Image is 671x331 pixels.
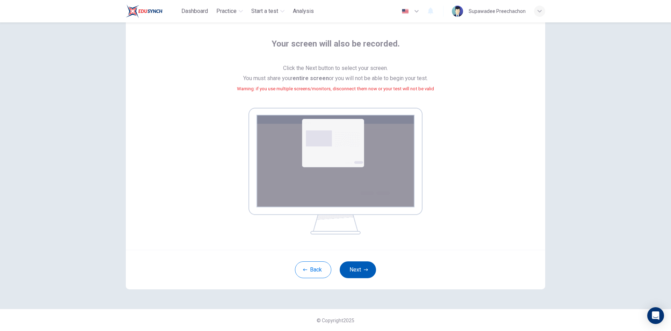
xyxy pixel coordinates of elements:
img: screen share example [248,108,423,234]
button: Back [295,261,331,278]
div: Supawadee Preechachon [469,7,526,15]
small: Warning: if you use multiple screens/monitors, disconnect them now or your test will not be valid [237,86,434,91]
button: Start a test [248,5,287,17]
a: Train Test logo [126,4,179,18]
span: Click the Next button to select your screen. You must share your or you will not be able to begin... [237,63,434,102]
span: © Copyright 2025 [317,318,354,323]
button: Next [340,261,376,278]
span: Dashboard [181,7,208,15]
span: Analysis [293,7,314,15]
img: Profile picture [452,6,463,17]
img: Train Test logo [126,4,163,18]
span: Start a test [251,7,278,15]
button: Practice [214,5,246,17]
div: Open Intercom Messenger [647,307,664,324]
span: Practice [216,7,237,15]
button: Dashboard [179,5,211,17]
span: Your screen will also be recorded. [272,38,400,58]
b: entire screen [293,75,329,82]
button: Analysis [290,5,317,17]
img: en [401,9,410,14]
